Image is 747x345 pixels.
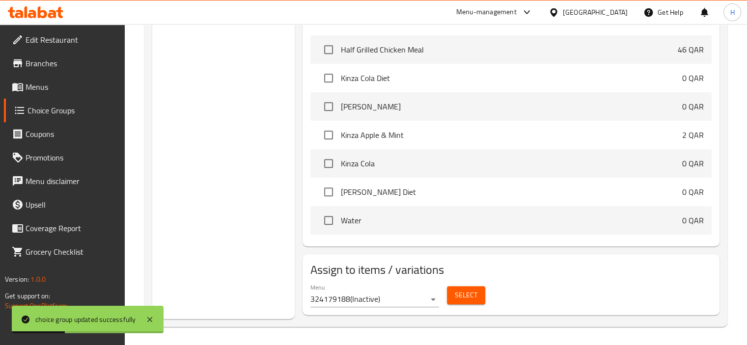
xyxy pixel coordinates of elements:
span: Select choice [318,125,339,145]
span: Branches [26,57,117,69]
span: Grocery Checklist [26,246,117,258]
span: H [730,7,734,18]
span: Coverage Report [26,222,117,234]
div: Menu-management [456,6,517,18]
span: Select choice [318,96,339,117]
h2: Assign to items / variations [310,262,712,278]
a: Support.OpsPlatform [5,299,67,312]
div: choice group updated successfully [35,314,136,325]
p: 0 QAR [682,214,704,226]
a: Choice Groups [4,99,125,122]
span: Choice Groups [28,105,117,116]
a: Upsell [4,193,125,216]
span: [PERSON_NAME] [341,101,682,112]
span: Kinza Cola [341,158,682,169]
p: 0 QAR [682,72,704,84]
a: Coverage Report [4,216,125,240]
span: Menus [26,81,117,93]
span: Upsell [26,199,117,211]
p: 0 QAR [682,158,704,169]
span: Get support on: [5,290,50,302]
span: Version: [5,273,29,286]
a: Edit Restaurant [4,28,125,52]
a: Coupons [4,122,125,146]
span: Menu disclaimer [26,175,117,187]
span: Select choice [318,153,339,174]
span: Select [455,289,477,301]
span: Edit Restaurant [26,34,117,46]
span: Water [341,214,682,226]
span: Coupons [26,128,117,140]
span: Select choice [318,39,339,60]
a: Branches [4,52,125,75]
span: Select choice [318,182,339,202]
p: 46 QAR [678,44,704,55]
label: Menu [310,284,325,290]
span: [PERSON_NAME] Diet [341,186,682,198]
a: Promotions [4,146,125,169]
span: Kinza Cola Diet [341,72,682,84]
a: Menus [4,75,125,99]
div: [GEOGRAPHIC_DATA] [563,7,628,18]
a: Grocery Checklist [4,240,125,264]
span: Half Grilled Chicken Meal [341,44,678,55]
span: Promotions [26,152,117,163]
p: 0 QAR [682,101,704,112]
p: 0 QAR [682,186,704,198]
span: Select choice [318,210,339,231]
span: Kinza Apple & Mint [341,129,682,141]
a: Menu disclaimer [4,169,125,193]
p: 2 QAR [682,129,704,141]
button: Select [447,286,485,304]
div: 324179188(Inactive) [310,292,439,307]
span: 1.0.0 [30,273,46,286]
